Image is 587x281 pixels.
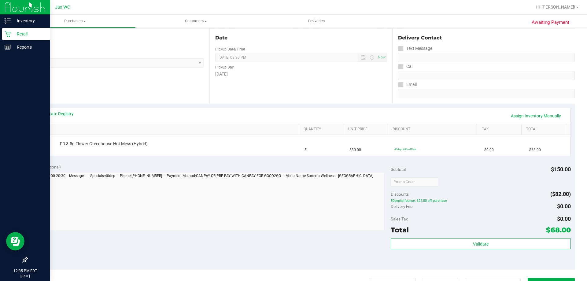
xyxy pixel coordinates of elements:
[557,203,571,209] span: $0.00
[5,31,11,37] inline-svg: Retail
[398,80,417,89] label: Email
[349,147,361,153] span: $30.00
[398,53,575,62] input: Format: (999) 999-9999
[11,30,47,38] p: Retail
[391,238,570,249] button: Validate
[550,191,571,197] span: ($82.00)
[484,147,494,153] span: $0.00
[36,127,296,132] a: SKU
[507,111,565,121] a: Assign Inventory Manually
[398,34,575,42] div: Delivery Contact
[27,34,204,42] div: Location
[136,18,256,24] span: Customers
[3,274,47,278] p: [DATE]
[551,166,571,172] span: $150.00
[3,268,47,274] p: 12:35 PM EDT
[526,127,563,132] a: Total
[5,44,11,50] inline-svg: Reports
[482,127,519,132] a: Tax
[215,34,386,42] div: Date
[215,65,234,70] label: Pickup Day
[391,189,409,200] span: Discounts
[11,17,47,24] p: Inventory
[394,148,416,151] span: 40dep: 40% off line
[215,71,386,77] div: [DATE]
[305,147,307,153] span: 5
[398,71,575,80] input: Format: (999) 999-9999
[348,127,386,132] a: Unit Price
[304,127,341,132] a: Quantity
[300,18,333,24] span: Deliveries
[37,111,74,117] a: View State Registry
[11,43,47,51] p: Reports
[135,15,256,28] a: Customers
[393,127,474,132] a: Discount
[256,15,377,28] a: Deliveries
[6,232,24,250] iframe: Resource center
[15,15,135,28] a: Purchases
[473,242,489,246] span: Validate
[215,46,245,52] label: Pickup Date/Time
[391,204,412,209] span: Delivery Fee
[529,147,541,153] span: $68.00
[60,141,148,147] span: FD 3.5g Flower Greenhouse Hot Mess (Hybrid)
[557,216,571,222] span: $0.00
[546,226,571,234] span: $68.00
[391,177,438,187] input: Promo Code
[15,18,135,24] span: Purchases
[536,5,575,9] span: Hi, [PERSON_NAME]!
[398,44,432,53] label: Text Message
[532,19,569,26] span: Awaiting Payment
[391,216,408,221] span: Sales Tax
[391,226,409,234] span: Total
[398,62,413,71] label: Call
[391,199,570,203] span: 50dephalfounce: $22.00 off purchase
[391,167,406,172] span: Subtotal
[55,5,70,10] span: Jax WC
[5,18,11,24] inline-svg: Inventory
